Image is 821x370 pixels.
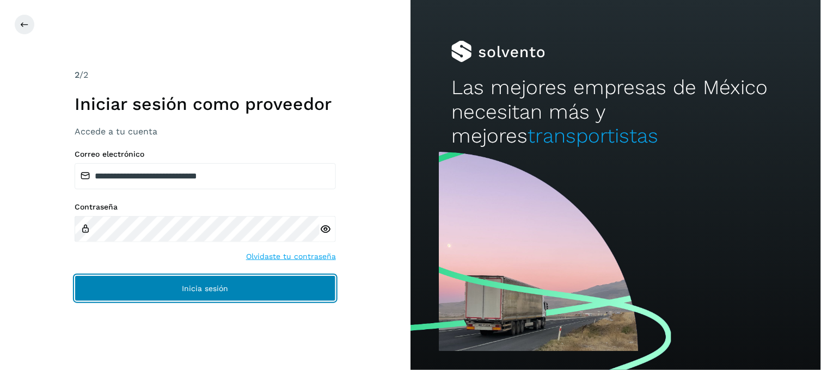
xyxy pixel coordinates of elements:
[75,94,336,114] h1: Iniciar sesión como proveedor
[75,275,336,301] button: Inicia sesión
[182,285,229,292] span: Inicia sesión
[75,70,79,80] span: 2
[75,69,336,82] div: /2
[75,150,336,159] label: Correo electrónico
[528,124,658,147] span: transportistas
[451,76,780,148] h2: Las mejores empresas de México necesitan más y mejores
[246,251,336,262] a: Olvidaste tu contraseña
[75,126,336,137] h3: Accede a tu cuenta
[75,202,336,212] label: Contraseña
